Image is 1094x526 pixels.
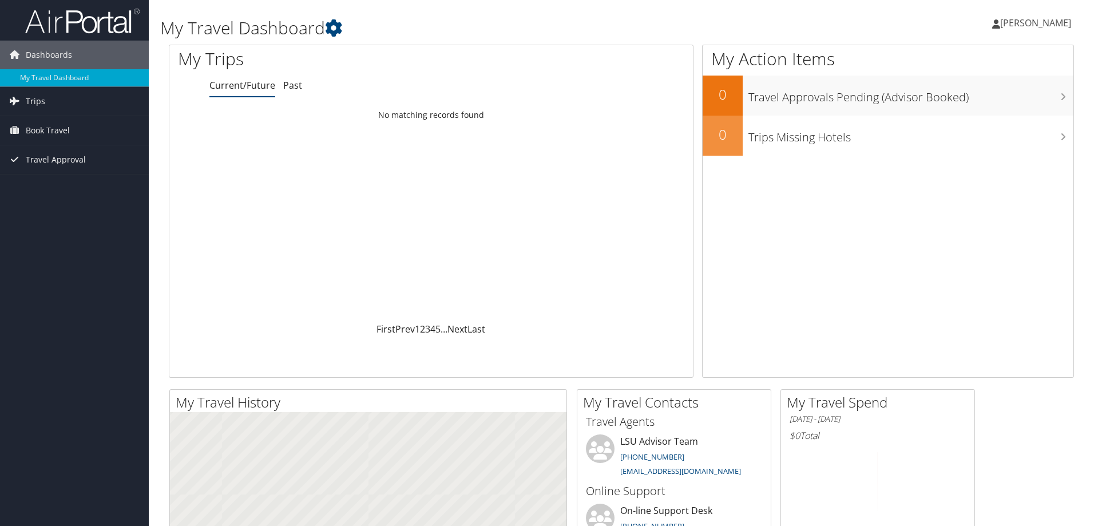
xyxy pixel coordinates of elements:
[395,323,415,335] a: Prev
[787,393,974,412] h2: My Travel Spend
[620,466,741,476] a: [EMAIL_ADDRESS][DOMAIN_NAME]
[748,124,1073,145] h3: Trips Missing Hotels
[790,414,966,425] h6: [DATE] - [DATE]
[415,323,420,335] a: 1
[586,483,762,499] h3: Online Support
[160,16,775,40] h1: My Travel Dashboard
[748,84,1073,105] h3: Travel Approvals Pending (Advisor Booked)
[425,323,430,335] a: 3
[992,6,1083,40] a: [PERSON_NAME]
[26,87,45,116] span: Trips
[26,145,86,174] span: Travel Approval
[26,116,70,145] span: Book Travel
[1000,17,1071,29] span: [PERSON_NAME]
[467,323,485,335] a: Last
[420,323,425,335] a: 2
[435,323,441,335] a: 5
[580,434,768,481] li: LSU Advisor Team
[176,393,566,412] h2: My Travel History
[703,125,743,144] h2: 0
[25,7,140,34] img: airportal-logo.png
[586,414,762,430] h3: Travel Agents
[790,429,966,442] h6: Total
[703,47,1073,71] h1: My Action Items
[169,105,693,125] td: No matching records found
[209,79,275,92] a: Current/Future
[703,76,1073,116] a: 0Travel Approvals Pending (Advisor Booked)
[583,393,771,412] h2: My Travel Contacts
[447,323,467,335] a: Next
[26,41,72,69] span: Dashboards
[283,79,302,92] a: Past
[703,85,743,104] h2: 0
[376,323,395,335] a: First
[703,116,1073,156] a: 0Trips Missing Hotels
[178,47,466,71] h1: My Trips
[790,429,800,442] span: $0
[620,452,684,462] a: [PHONE_NUMBER]
[430,323,435,335] a: 4
[441,323,447,335] span: …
